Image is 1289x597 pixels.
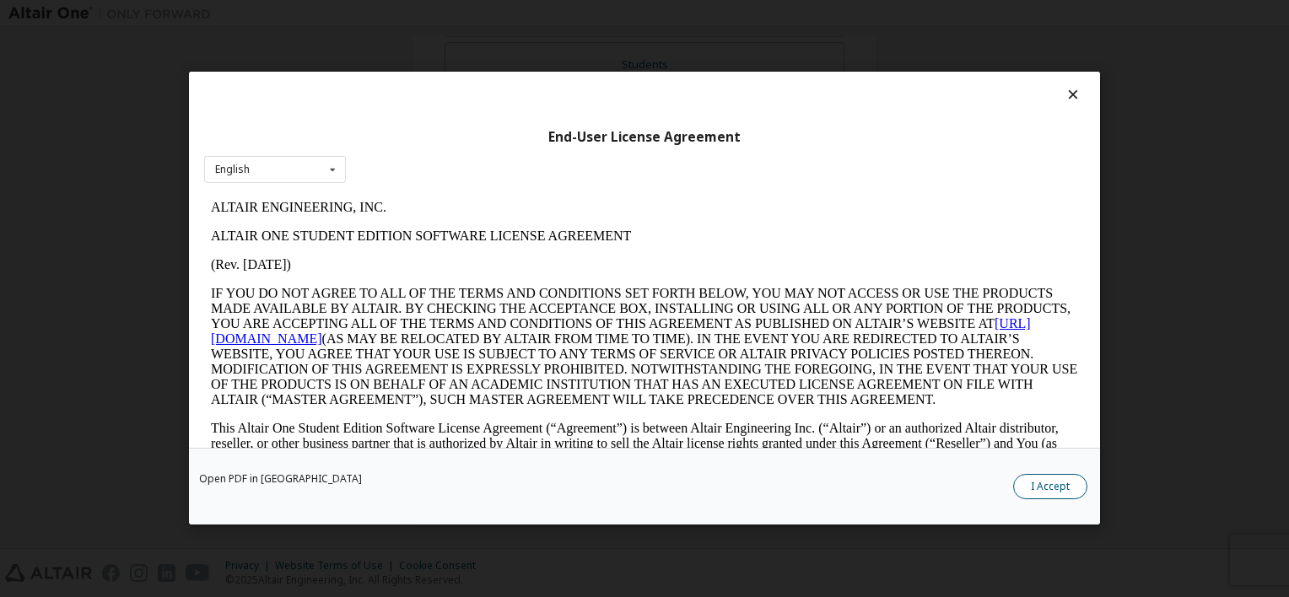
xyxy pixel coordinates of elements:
[199,475,362,485] a: Open PDF in [GEOGRAPHIC_DATA]
[7,35,874,51] p: ALTAIR ONE STUDENT EDITION SOFTWARE LICENSE AGREEMENT
[204,129,1085,146] div: End-User License Agreement
[7,93,874,214] p: IF YOU DO NOT AGREE TO ALL OF THE TERMS AND CONDITIONS SET FORTH BELOW, YOU MAY NOT ACCESS OR USE...
[7,7,874,22] p: ALTAIR ENGINEERING, INC.
[7,123,827,153] a: [URL][DOMAIN_NAME]
[7,228,874,288] p: This Altair One Student Edition Software License Agreement (“Agreement”) is between Altair Engine...
[7,64,874,79] p: (Rev. [DATE])
[1013,475,1087,500] button: I Accept
[215,164,250,175] div: English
